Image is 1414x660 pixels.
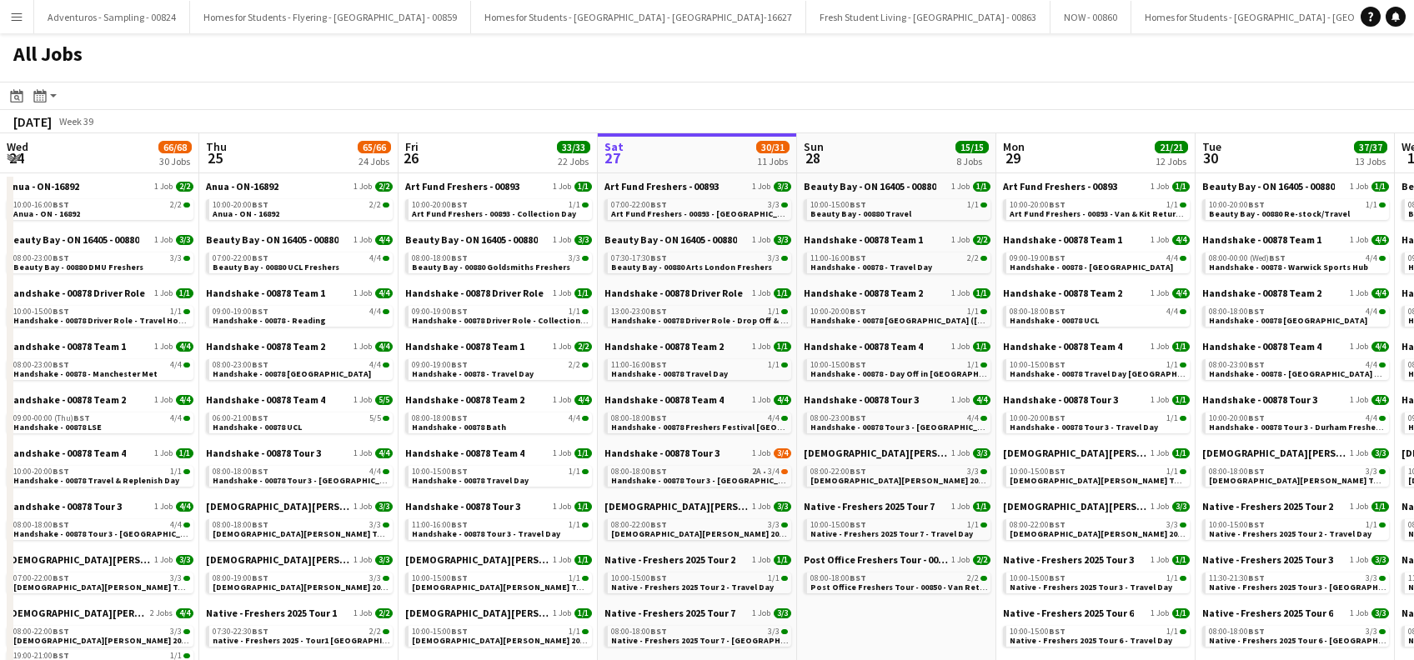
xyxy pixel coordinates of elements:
[7,233,139,246] span: Beauty Bay - ON 16405 - 00880
[405,393,592,447] div: Handshake - 00878 Team 21 Job4/408:00-18:00BST4/4Handshake - 00878 Bath
[1151,342,1169,352] span: 1 Job
[951,235,970,245] span: 1 Job
[604,340,724,352] span: Handshake - 00878 Team 2
[206,287,393,299] a: Handshake - 00878 Team 11 Job4/4
[973,342,990,352] span: 1/1
[804,233,990,287] div: Handshake - 00878 Team 11 Job2/211:00-16:00BST2/2Handshake - 00878 - Travel Day
[810,252,987,272] a: 11:00-16:00BST2/2Handshake - 00878 - Travel Day
[405,393,592,406] a: Handshake - 00878 Team 21 Job4/4
[1049,199,1066,210] span: BST
[206,393,393,447] div: Handshake - 00878 Team 41 Job5/506:00-21:00BST5/5Handshake - 00878 UCL
[13,306,190,325] a: 10:00-15:00BST1/1Handshake - 00878 Driver Role - Travel Home
[1151,182,1169,192] span: 1 Job
[611,315,805,326] span: Handshake - 00878 Driver Role - Drop Off & Home
[412,199,589,218] a: 10:00-20:00BST1/1Art Fund Freshers - 00893 - Collection Day
[1202,180,1335,192] span: Beauty Bay - ON 16405 - 00880
[1010,208,1197,219] span: Art Fund Freshers - 00893 - Van & Kit Return Day
[1010,252,1186,272] a: 09:00-19:00BST4/4Handshake - 00878 - [GEOGRAPHIC_DATA]
[752,182,770,192] span: 1 Job
[213,208,279,219] span: Anua - ON - 16892
[1209,201,1265,209] span: 10:00-20:00
[7,340,126,352] span: Handshake - 00878 Team 1
[1003,287,1190,299] a: Handshake - 00878 Team 21 Job4/4
[804,393,990,447] div: Handshake - 00878 Tour 31 Job4/408:00-23:00BST4/4Handshake - 00878 Tour 3 - [GEOGRAPHIC_DATA] Fre...
[451,252,468,263] span: BST
[611,307,667,316] span: 13:00-23:00
[405,233,538,246] span: Beauty Bay - ON 16405 - 00880
[1202,340,1389,393] div: Handshake - 00878 Team 41 Job4/408:00-23:00BST4/4Handshake - 00878 - [GEOGRAPHIC_DATA] On Site Day
[369,201,381,209] span: 2/2
[405,287,592,299] a: Handshake - 00878 Driver Role1 Job1/1
[1049,359,1066,370] span: BST
[375,342,393,352] span: 4/4
[1003,287,1122,299] span: Handshake - 00878 Team 2
[353,288,372,298] span: 1 Job
[774,182,791,192] span: 3/3
[213,368,371,379] span: Handshake - 00878 Southampton
[604,287,743,299] span: Handshake - 00878 Driver Role
[1202,340,1389,352] a: Handshake - 00878 Team 41 Job4/4
[1350,342,1368,352] span: 1 Job
[768,361,780,369] span: 1/1
[1209,208,1350,219] span: Beauty Bay - 00880 Re-stock/Travel
[206,180,393,192] a: Anua - ON-168921 Job2/2
[213,307,268,316] span: 09:00-19:00
[412,208,576,219] span: Art Fund Freshers - 00893 - Collection Day
[7,287,145,299] span: Handshake - 00878 Driver Role
[412,306,589,325] a: 09:00-19:00BST1/1Handshake - 00878 Driver Role - Collection & Drop Off
[604,233,791,246] a: Beauty Bay - ON 16405 - 008801 Job3/3
[412,359,589,378] a: 09:00-19:00BST2/2Handshake - 00878 - Travel Day
[405,340,524,352] span: Handshake - 00878 Team 1
[206,340,393,352] a: Handshake - 00878 Team 21 Job4/4
[405,180,592,192] a: Art Fund Freshers - 008931 Job1/1
[1248,199,1265,210] span: BST
[1166,254,1178,262] span: 4/4
[7,233,193,246] a: Beauty Bay - ON 16405 - 008801 Job3/3
[170,361,182,369] span: 4/4
[774,235,791,245] span: 3/3
[7,287,193,299] a: Handshake - 00878 Driver Role1 Job1/1
[53,359,69,370] span: BST
[967,254,979,262] span: 2/2
[1049,306,1066,317] span: BST
[1172,235,1190,245] span: 4/4
[804,340,923,352] span: Handshake - 00878 Team 4
[176,182,193,192] span: 2/2
[1371,288,1389,298] span: 4/4
[604,393,724,406] span: Handshake - 00878 Team 4
[574,235,592,245] span: 3/3
[206,180,393,233] div: Anua - ON-168921 Job2/210:00-20:00BST2/2Anua - ON - 16892
[1202,233,1321,246] span: Handshake - 00878 Team 1
[369,254,381,262] span: 4/4
[252,199,268,210] span: BST
[7,287,193,340] div: Handshake - 00878 Driver Role1 Job1/110:00-15:00BST1/1Handshake - 00878 Driver Role - Travel Home
[1350,182,1368,192] span: 1 Job
[154,342,173,352] span: 1 Job
[1202,180,1389,233] div: Beauty Bay - ON 16405 - 008801 Job1/110:00-20:00BST1/1Beauty Bay - 00880 Re-stock/Travel
[53,252,69,263] span: BST
[774,288,791,298] span: 1/1
[206,340,325,352] span: Handshake - 00878 Team 2
[1003,340,1122,352] span: Handshake - 00878 Team 4
[604,233,737,246] span: Beauty Bay - ON 16405 - 00880
[1366,201,1377,209] span: 1/1
[1248,359,1265,370] span: BST
[1166,201,1178,209] span: 1/1
[810,359,987,378] a: 10:00-15:00BST1/1Handshake - 00878 - Day Off in [GEOGRAPHIC_DATA]
[774,342,791,352] span: 1/1
[1003,180,1117,192] span: Art Fund Freshers - 00893
[13,262,143,272] span: Beauty Bay - 00880 DMU Freshers
[13,254,69,262] span: 08:00-23:00
[53,306,69,317] span: BST
[752,235,770,245] span: 1 Job
[1010,307,1066,316] span: 08:00-18:00
[1202,340,1321,352] span: Handshake - 00878 Team 4
[574,288,592,298] span: 1/1
[13,359,190,378] a: 08:00-23:00BST4/4Handshake - 00878 - Manchester Met
[13,199,190,218] a: 10:00-16:00BST2/2Anua - ON - 16892
[213,361,268,369] span: 08:00-23:00
[213,359,389,378] a: 08:00-23:00BST4/4Handshake - 00878 [GEOGRAPHIC_DATA]
[176,288,193,298] span: 1/1
[176,342,193,352] span: 4/4
[405,287,592,340] div: Handshake - 00878 Driver Role1 Job1/109:00-19:00BST1/1Handshake - 00878 Driver Role - Collection ...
